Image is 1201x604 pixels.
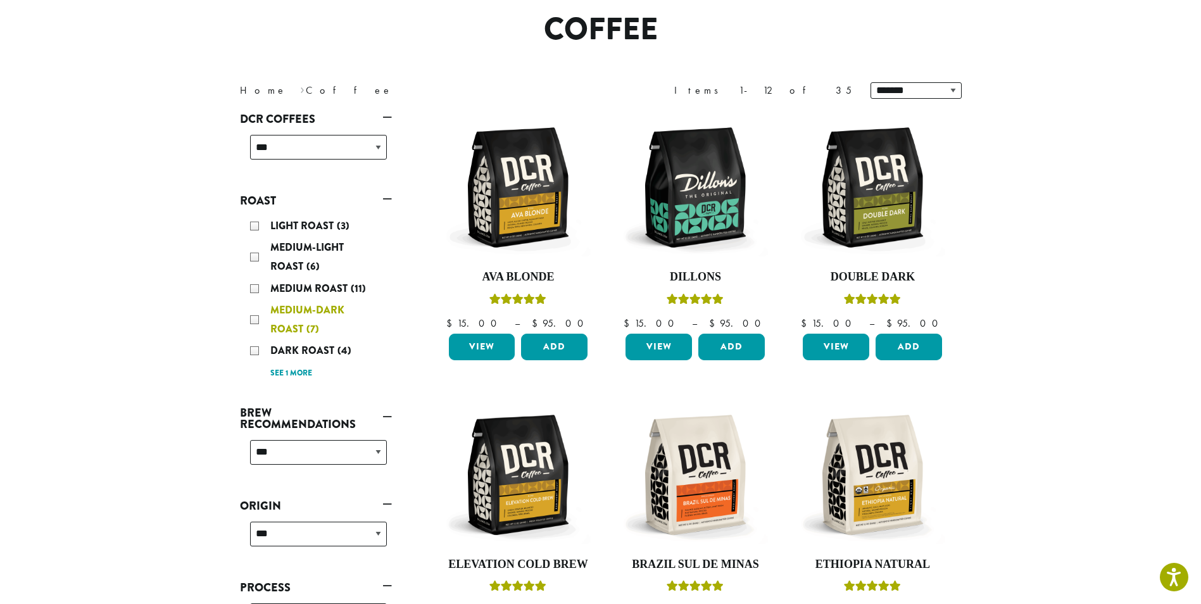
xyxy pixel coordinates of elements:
span: Medium Roast [270,281,351,296]
h4: Elevation Cold Brew [446,558,591,572]
bdi: 95.00 [886,317,944,330]
img: DCR-12oz-Ava-Blonde-Stock-scaled.png [445,115,591,260]
a: View [626,334,692,360]
bdi: 95.00 [709,317,767,330]
span: – [869,317,874,330]
span: (4) [337,343,351,358]
div: Rated 5.00 out of 5 [489,579,546,598]
div: Items 1-12 of 35 [674,83,852,98]
a: Home [240,84,287,97]
div: Rated 5.00 out of 5 [667,292,724,311]
div: Origin [240,517,392,562]
span: (7) [306,322,319,336]
button: Add [698,334,765,360]
span: $ [886,317,897,330]
a: See 1 more [270,367,312,380]
span: (11) [351,281,366,296]
div: Rated 5.00 out of 5 [844,579,901,598]
a: Process [240,577,392,598]
h4: Brazil Sul De Minas [622,558,768,572]
img: DCR-12oz-Dillons-Stock-scaled.png [622,115,768,260]
h4: Dillons [622,270,768,284]
img: DCR-12oz-Elevation-Cold-Brew-Stock-scaled.png [445,402,591,548]
a: View [449,334,515,360]
span: $ [446,317,457,330]
h4: Ethiopia Natural [800,558,945,572]
span: – [692,317,697,330]
span: – [515,317,520,330]
a: Origin [240,495,392,517]
div: Roast [240,211,392,387]
a: Double DarkRated 4.50 out of 5 [800,115,945,329]
bdi: 15.00 [624,317,680,330]
img: DCR-12oz-FTO-Ethiopia-Natural-Stock-scaled.png [800,402,945,548]
nav: Breadcrumb [240,83,582,98]
span: (6) [306,259,320,274]
span: › [300,79,305,98]
h4: Double Dark [800,270,945,284]
span: $ [532,317,543,330]
img: DCR-12oz-Double-Dark-Stock-scaled.png [800,115,945,260]
span: Medium-Dark Roast [270,303,344,336]
a: Brew Recommendations [240,402,392,435]
div: Rated 5.00 out of 5 [489,292,546,311]
button: Add [876,334,942,360]
span: $ [801,317,812,330]
div: Rated 5.00 out of 5 [667,579,724,598]
a: View [803,334,869,360]
h1: Coffee [230,11,971,48]
span: Medium-Light Roast [270,240,344,274]
a: Roast [240,190,392,211]
span: Light Roast [270,218,337,233]
h4: Ava Blonde [446,270,591,284]
a: DillonsRated 5.00 out of 5 [622,115,768,329]
a: DCR Coffees [240,108,392,130]
button: Add [521,334,588,360]
img: DCR-12oz-Brazil-Sul-De-Minas-Stock-scaled.png [622,402,768,548]
span: (3) [337,218,349,233]
div: Brew Recommendations [240,435,392,480]
span: Dark Roast [270,343,337,358]
bdi: 15.00 [446,317,503,330]
span: $ [709,317,720,330]
a: Ava BlondeRated 5.00 out of 5 [446,115,591,329]
bdi: 95.00 [532,317,589,330]
span: $ [624,317,634,330]
div: Rated 4.50 out of 5 [844,292,901,311]
bdi: 15.00 [801,317,857,330]
div: DCR Coffees [240,130,392,175]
